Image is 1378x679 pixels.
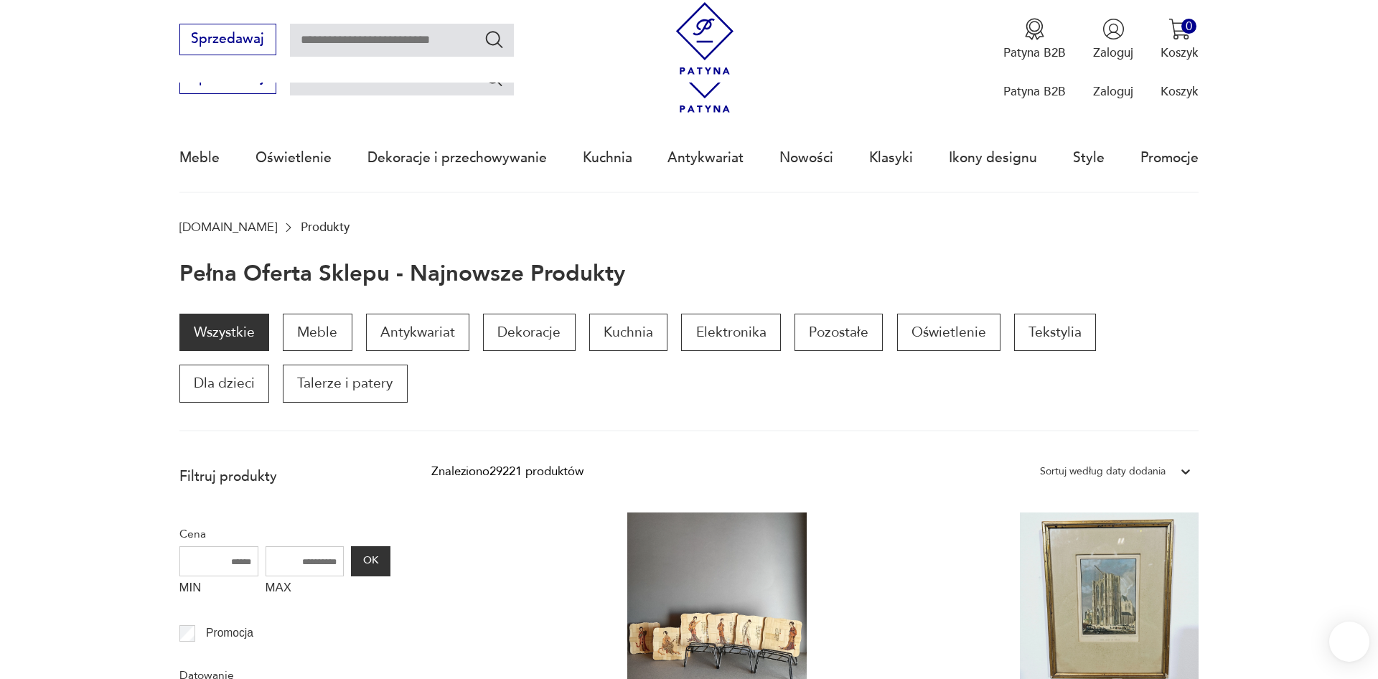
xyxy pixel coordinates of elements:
iframe: Smartsupp widget button [1329,622,1369,662]
a: Antykwariat [667,125,744,191]
a: Dla dzieci [179,365,269,402]
a: Dekoracje [483,314,575,351]
div: Znaleziono 29221 produktów [431,462,583,481]
div: 0 [1181,19,1196,34]
button: OK [351,546,390,576]
a: Sprzedawaj [179,34,276,46]
a: Dekoracje i przechowywanie [367,125,547,191]
a: Meble [179,125,220,191]
p: Cena [179,525,390,543]
label: MAX [266,576,344,604]
img: Ikonka użytkownika [1102,18,1125,40]
a: Promocje [1140,125,1199,191]
a: Ikony designu [949,125,1037,191]
img: Ikona medalu [1023,18,1046,40]
a: Klasyki [869,125,913,191]
p: Koszyk [1161,83,1199,100]
p: Koszyk [1161,45,1199,61]
a: Oświetlenie [897,314,1000,351]
p: Filtruj produkty [179,467,390,486]
p: Zaloguj [1093,45,1133,61]
a: [DOMAIN_NAME] [179,220,277,234]
a: Tekstylia [1014,314,1096,351]
a: Antykwariat [366,314,469,351]
img: Ikona koszyka [1168,18,1191,40]
a: Kuchnia [589,314,667,351]
a: Oświetlenie [256,125,332,191]
label: MIN [179,576,258,604]
a: Ikona medaluPatyna B2B [1003,18,1066,61]
p: Promocja [206,624,253,642]
a: Talerze i patery [283,365,407,402]
a: Pozostałe [795,314,883,351]
p: Zaloguj [1093,83,1133,100]
a: Sprzedawaj [179,73,276,85]
p: Produkty [301,220,350,234]
a: Style [1073,125,1105,191]
div: Sortuj według daty dodania [1040,462,1166,481]
a: Meble [283,314,352,351]
a: Wszystkie [179,314,269,351]
h1: Pełna oferta sklepu - najnowsze produkty [179,262,625,286]
a: Elektronika [681,314,780,351]
a: Nowości [779,125,833,191]
img: Patyna - sklep z meblami i dekoracjami vintage [669,2,741,75]
p: Patyna B2B [1003,83,1066,100]
a: Kuchnia [583,125,632,191]
p: Patyna B2B [1003,45,1066,61]
button: 0Koszyk [1161,18,1199,61]
button: Patyna B2B [1003,18,1066,61]
button: Szukaj [484,29,505,50]
button: Zaloguj [1093,18,1133,61]
button: Szukaj [484,67,505,88]
button: Sprzedawaj [179,24,276,55]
